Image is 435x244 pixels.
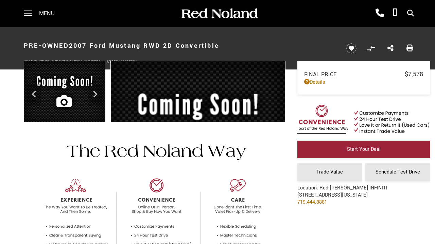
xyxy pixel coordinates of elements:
[405,70,423,79] span: $7,578
[297,184,387,211] div: Location: Red [PERSON_NAME] INFINITI [STREET_ADDRESS][US_STATE]
[366,43,376,54] button: Compare vehicle
[297,141,430,158] a: Start Your Deal
[406,44,413,53] a: Print this Pre-Owned 2007 Ford Mustang RWD 2D Convertible
[344,43,359,54] button: Save vehicle
[110,61,285,196] img: Used 2007 Orange Ford image 1
[316,168,343,176] span: Trade Value
[387,44,394,53] a: Share this Pre-Owned 2007 Ford Mustang RWD 2D Convertible
[24,59,31,64] span: VIN:
[180,8,258,20] img: Red Noland Auto Group
[24,41,69,50] strong: Pre-Owned
[24,32,335,59] h1: 2007 Ford Mustang RWD 2D Convertible
[304,79,423,86] a: Details
[376,168,420,176] span: Schedule Test Drive
[31,59,100,64] span: [US_VEHICLE_IDENTIFICATION_NUMBER]
[297,199,327,206] a: 719.444.8881
[107,59,119,64] span: Stock:
[24,61,105,124] img: Used 2007 Orange Ford image 1
[119,59,137,64] span: UI260533A
[304,70,405,78] span: Final Price
[304,70,423,79] a: Final Price $7,578
[347,146,381,153] span: Start Your Deal
[297,163,362,181] a: Trade Value
[365,163,430,181] a: Schedule Test Drive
